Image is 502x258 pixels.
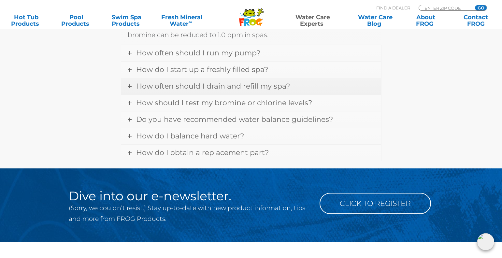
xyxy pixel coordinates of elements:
a: Hot TubProducts [7,14,46,27]
a: Water CareExperts [281,14,345,27]
a: Do you have recommended water balance guidelines? [121,111,381,128]
span: Do you have recommended water balance guidelines? [136,115,333,124]
sup: ∞ [189,19,192,24]
span: How do I balance hard water? [136,132,244,140]
a: How do I start up a freshly filled spa? [121,62,381,78]
a: How do I balance hard water? [121,128,381,144]
a: Water CareBlog [356,14,395,27]
a: Swim SpaProducts [107,14,146,27]
span: How should I test my bromine or chlorine levels? [136,98,312,107]
input: GO [475,5,487,10]
a: ContactFROG [456,14,495,27]
a: How often should I drain and refill my spa? [121,78,381,94]
a: AboutFROG [406,14,445,27]
span: How do I obtain a replacement part? [136,148,269,157]
a: Click to Register [320,193,431,214]
a: How should I test my bromine or chlorine levels? [121,95,381,111]
h2: Dive into our e-newsletter. [69,190,310,203]
span: How often should I run my pump? [136,49,260,57]
a: How do I obtain a replacement part? [121,145,381,161]
p: Find A Dealer [376,5,410,11]
p: (Sorry, we couldn’t resist.) Stay up-to-date with new product information, tips and more from FRO... [69,203,310,224]
img: openIcon [477,233,494,250]
a: How often should I run my pump? [121,45,381,61]
span: How often should I drain and refill my spa? [136,82,290,91]
a: PoolProducts [57,14,96,27]
a: Fresh MineralWater∞ [157,14,206,27]
input: Zip Code Form [424,5,468,11]
span: How do I start up a freshly filled spa? [136,65,268,74]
